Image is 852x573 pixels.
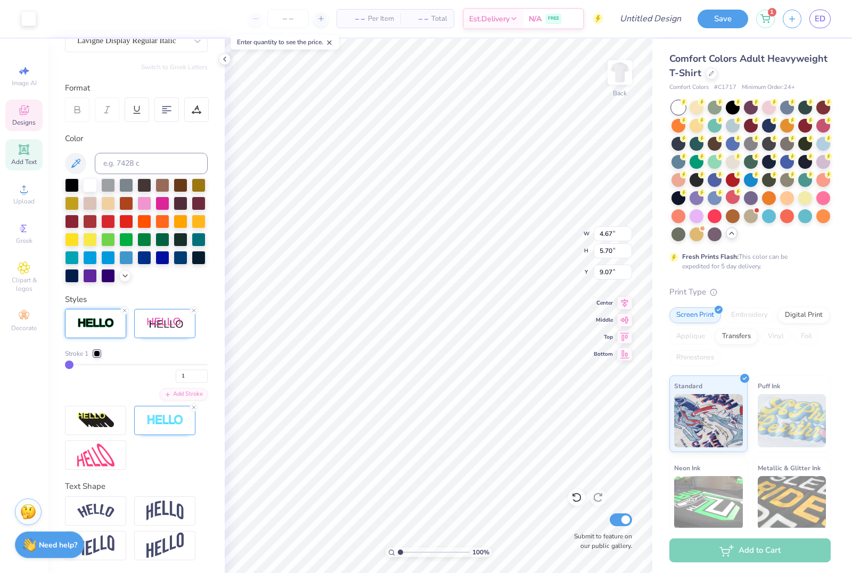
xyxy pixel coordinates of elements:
input: Untitled Design [611,8,690,29]
img: Arch [146,501,184,521]
span: Top [594,333,613,341]
span: Stroke 1 [65,349,88,358]
div: Digital Print [778,307,830,323]
span: Bottom [594,350,613,358]
span: Center [594,299,613,307]
div: Applique [669,329,712,345]
span: FREE [548,15,559,22]
span: Comfort Colors Adult Heavyweight T-Shirt [669,52,828,79]
span: N/A [529,13,542,24]
div: Format [65,82,209,94]
div: Color [65,133,208,145]
span: Middle [594,316,613,324]
span: – – [407,13,428,24]
img: Puff Ink [758,394,826,447]
img: Free Distort [77,444,114,466]
img: 3d Illusion [77,412,114,429]
span: Puff Ink [758,380,780,391]
label: Submit to feature on our public gallery. [568,531,632,551]
div: This color can be expedited for 5 day delivery. [682,252,813,271]
span: Decorate [11,324,37,332]
input: e.g. 7428 c [95,153,208,174]
img: Negative Space [146,414,184,427]
img: Shadow [146,317,184,330]
span: Clipart & logos [5,276,43,293]
a: ED [809,10,831,28]
span: Comfort Colors [669,83,709,92]
span: Total [431,13,447,24]
strong: Need help? [39,540,77,550]
span: – – [343,13,365,24]
div: Back [613,88,627,98]
div: Print Type [669,286,831,298]
span: Upload [13,197,35,206]
img: Rise [146,533,184,559]
img: Flag [77,535,114,556]
div: Rhinestones [669,350,721,366]
img: Arc [77,504,114,518]
span: Image AI [12,79,37,87]
img: Neon Ink [674,476,743,529]
span: Per Item [368,13,394,24]
span: # C1717 [714,83,736,92]
span: Neon Ink [674,462,700,473]
div: Transfers [715,329,758,345]
div: Screen Print [669,307,721,323]
span: ED [815,13,825,25]
span: Est. Delivery [469,13,510,24]
input: – – [267,9,309,28]
strong: Fresh Prints Flash: [682,252,739,261]
div: Embroidery [724,307,775,323]
img: Stroke [77,317,114,330]
span: Standard [674,380,702,391]
span: 100 % [472,547,489,557]
div: Add Stroke [160,388,208,400]
span: 1 [768,8,776,17]
span: Minimum Order: 24 + [742,83,795,92]
span: Add Text [11,158,37,166]
img: Back [609,62,630,83]
div: Vinyl [761,329,791,345]
button: Switch to Greek Letters [141,63,208,71]
span: Designs [12,118,36,127]
div: Styles [65,293,208,306]
span: Metallic & Glitter Ink [758,462,821,473]
img: Metallic & Glitter Ink [758,476,826,529]
div: Enter quantity to see the price. [231,35,339,50]
div: Foil [794,329,819,345]
button: Save [698,10,748,28]
img: Standard [674,394,743,447]
span: Greek [16,236,32,245]
div: Text Shape [65,480,208,493]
